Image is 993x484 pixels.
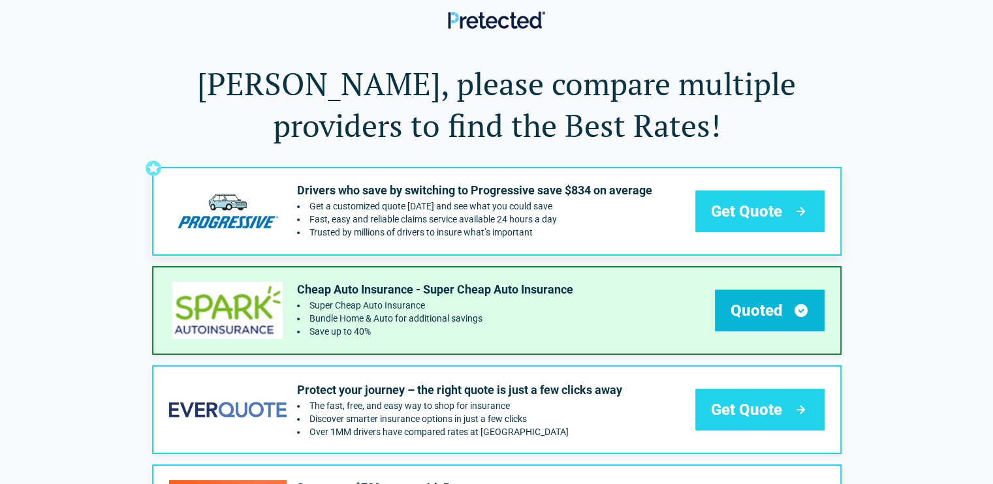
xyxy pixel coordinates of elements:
img: progressive's logo [169,183,287,239]
li: Trusted by millions of drivers to insure what’s important [297,227,652,237]
p: Drivers who save by switching to Progressive save $834 on average [297,183,652,198]
li: Get a customized quote today and see what you could save [297,201,652,211]
span: Get Quote [711,399,782,420]
li: The fast, free, and easy way to shop for insurance [297,401,622,411]
li: Discover smarter insurance options in just a few clicks [297,414,622,424]
h1: [PERSON_NAME], please compare multiple providers to find the Best Rates! [152,63,842,146]
p: Protect your journey – the right quote is just a few clicks away [297,382,622,398]
li: Fast, easy and reliable claims service available 24 hours a day [297,214,652,224]
a: everquote's logoProtect your journey – the right quote is just a few clicks awayThe fast, free, a... [152,365,842,454]
a: progressive's logoDrivers who save by switching to Progressive save $834 on averageGet a customiz... [152,167,842,256]
li: Over 1MM drivers have compared rates at EverQuote [297,427,622,437]
img: everquote's logo [169,397,287,423]
span: Get Quote [711,201,782,222]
